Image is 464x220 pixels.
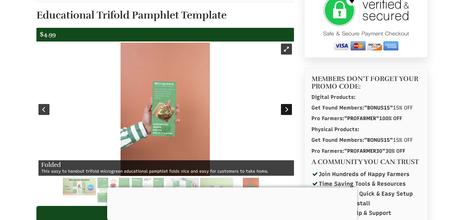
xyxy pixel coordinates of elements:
[312,137,421,144] p: 15% OFF
[312,189,421,198] li: Hassle-Free – Quick & Easy Setup
[364,105,393,111] span: "BONUS15"
[107,187,357,218] iframe: Advertisement
[40,31,56,38] span: $4.99
[344,148,385,154] span: "PROFARMER30"
[98,178,129,202] img: ce26851a4cc63254f45d3754f2dd2fad
[312,179,421,188] li: Time Saving Tools & Resources
[312,137,393,143] strong: Get Found Members:
[312,198,421,208] li: Nothing to Install
[364,137,393,143] span: "BONUS15"
[121,43,210,176] img: Folded
[344,115,379,121] span: "PROFARMER"
[166,178,199,200] img: aa0399c410dd3ebe89039f84672ef3da
[36,10,294,21] h1: Educational Trifold Pamphlet Template
[312,115,402,121] strong: Pro Farmers: 100% OFF
[63,178,96,195] img: 7db4efaa395c0e0b4e527d4f496ec874
[312,126,359,132] strong: Physical Products:
[312,105,393,111] strong: Get Found Members:
[312,169,421,179] li: Join Hundreds of Happy Farmers
[312,75,421,90] h4: MEMBERS DON'T FORGET YOUR PROMO CODE:
[243,178,259,202] img: 3836e44a9dd3b0d1a5481f653dc3a4d3
[200,178,233,200] img: 47ec378555d3475418ca099ca9845531
[312,104,421,112] p: 15% OFF
[41,162,291,169] h4: Folded
[312,158,421,166] h4: A COMMUNITY YOU CAN TRUST
[312,94,355,100] strong: Digital Products:
[38,160,294,176] div: This easy to handout trifold microgreen educational pamphlet folds nice and easy for customers to...
[312,208,421,218] li: Top-Rated Help & Support
[312,148,405,154] strong: Pro Farmers: 30% OFF
[132,178,164,202] img: 8d771f28054a8788031f375e730d0503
